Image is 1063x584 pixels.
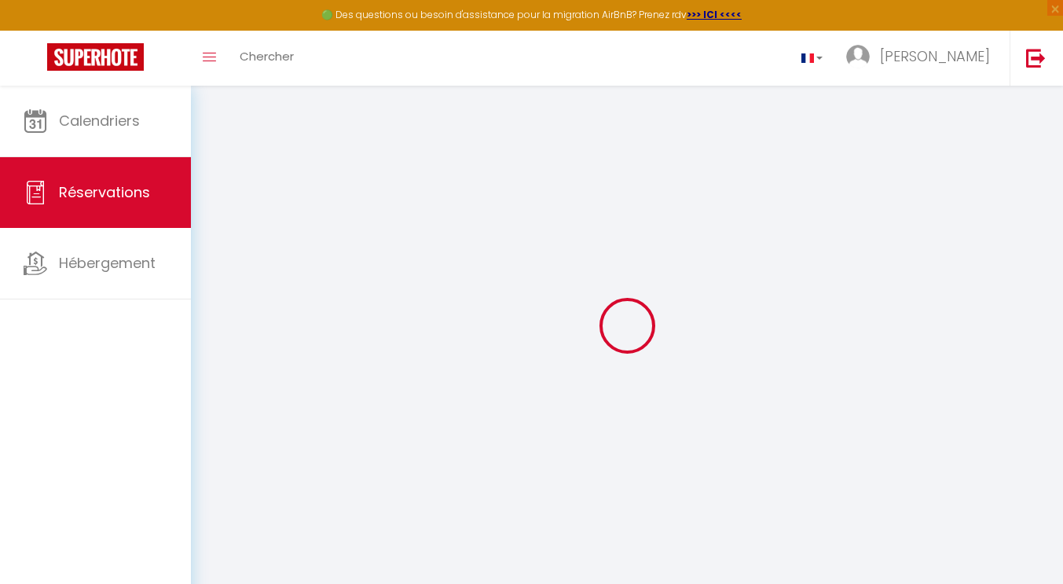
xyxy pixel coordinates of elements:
[59,253,156,273] span: Hébergement
[228,31,306,86] a: Chercher
[59,182,150,202] span: Réservations
[240,48,294,64] span: Chercher
[880,46,990,66] span: [PERSON_NAME]
[59,111,140,130] span: Calendriers
[687,8,742,21] a: >>> ICI <<<<
[846,45,870,68] img: ...
[47,43,144,71] img: Super Booking
[1026,48,1046,68] img: logout
[834,31,1010,86] a: ... [PERSON_NAME]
